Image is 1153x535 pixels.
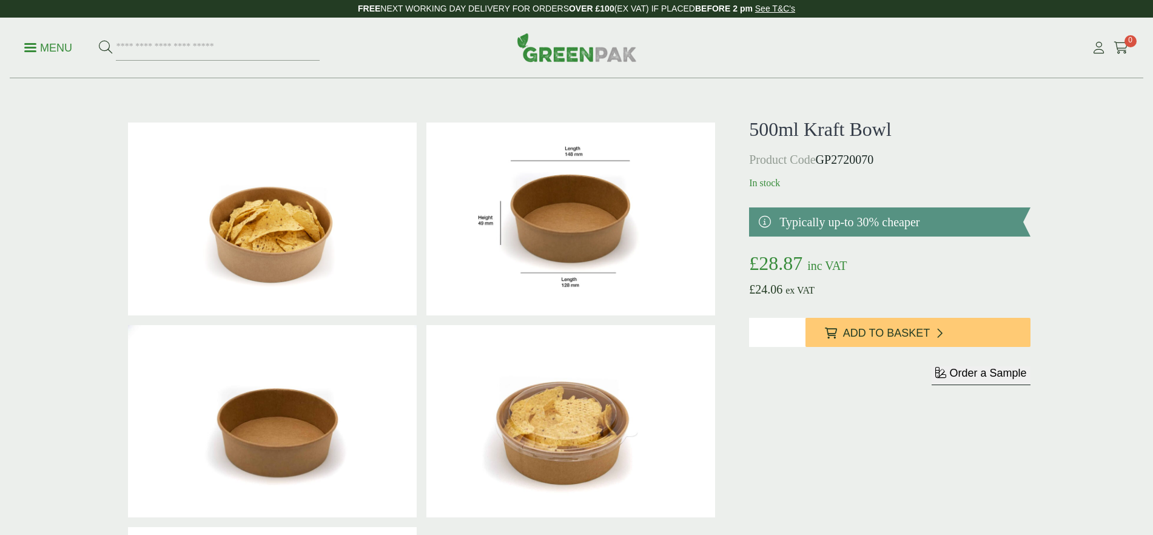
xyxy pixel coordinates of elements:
p: Menu [24,41,72,55]
button: Add to Basket [805,318,1030,347]
span: £ [749,283,755,296]
img: Kraft Bowl 500ml With Nachos [128,123,417,315]
a: 0 [1114,39,1129,57]
span: ex VAT [785,285,815,295]
p: GP2720070 [749,150,1030,169]
i: My Account [1091,42,1106,54]
img: Kraft Bowl 500ml With Nachos And Lid [426,325,715,518]
img: KraftBowl_500 [426,123,715,315]
strong: BEFORE 2 pm [695,4,753,13]
span: Product Code [749,153,815,166]
strong: OVER £100 [569,4,614,13]
a: Menu [24,41,72,53]
h1: 500ml Kraft Bowl [749,118,1030,141]
span: Order a Sample [949,367,1026,379]
span: £ [749,252,759,274]
bdi: 28.87 [749,252,802,274]
button: Order a Sample [932,366,1030,385]
bdi: 24.06 [749,283,782,296]
i: Cart [1114,42,1129,54]
a: See T&C's [755,4,795,13]
img: Kraft Bowl 500ml [128,325,417,518]
span: inc VAT [807,259,847,272]
p: In stock [749,176,1030,190]
img: GreenPak Supplies [517,33,637,62]
span: 0 [1124,35,1137,47]
span: Add to Basket [843,327,930,340]
strong: FREE [358,4,380,13]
